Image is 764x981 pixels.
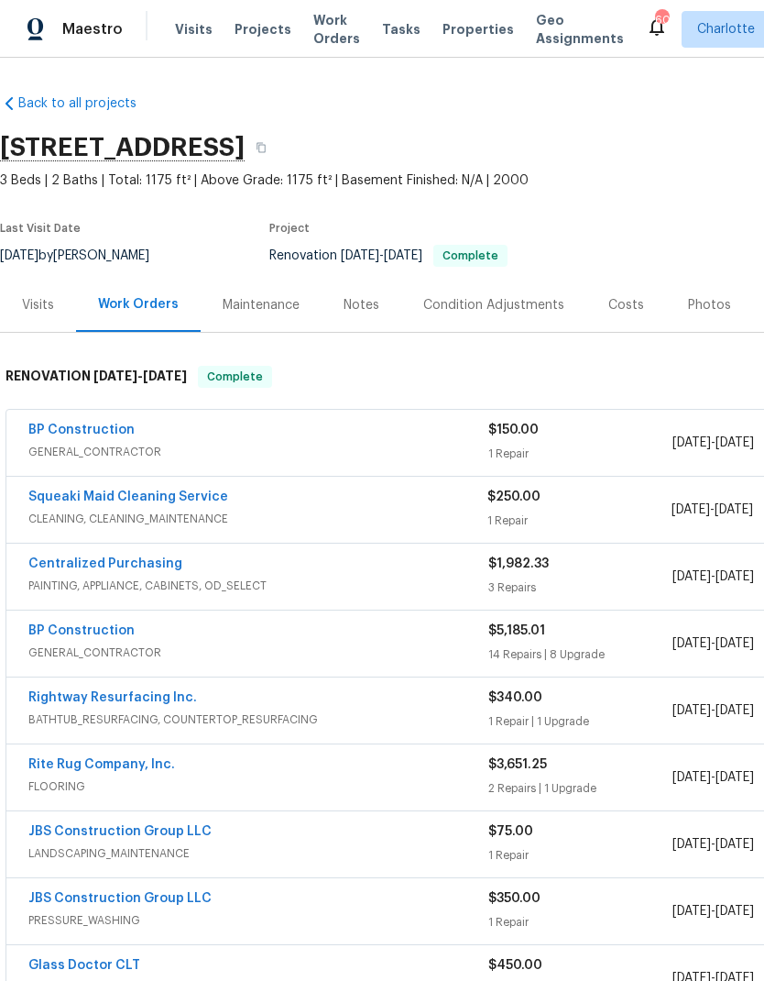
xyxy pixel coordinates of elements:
[28,892,212,905] a: JBS Construction Group LLC
[143,369,187,382] span: [DATE]
[223,296,300,314] div: Maintenance
[488,892,540,905] span: $350.00
[93,369,187,382] span: -
[672,902,754,920] span: -
[269,223,310,234] span: Project
[608,296,644,314] div: Costs
[28,711,488,729] span: BATHTUB_RESURFACING, COUNTERTOP_RESURFACING
[22,296,54,314] div: Visits
[28,777,488,796] span: FLOORING
[28,510,487,528] span: CLEANING, CLEANING_MAINTENANCE
[28,844,488,863] span: LANDSCAPING_MAINTENANCE
[672,838,711,851] span: [DATE]
[672,768,754,787] span: -
[442,20,514,39] span: Properties
[488,691,542,704] span: $340.00
[488,758,547,771] span: $3,651.25
[487,512,671,530] div: 1 Repair
[672,568,754,586] span: -
[655,11,668,29] div: 60
[382,23,420,36] span: Tasks
[672,905,711,918] span: [DATE]
[715,771,754,784] span: [DATE]
[313,11,360,48] span: Work Orders
[488,557,549,570] span: $1,982.33
[487,490,540,503] span: $250.00
[28,624,135,637] a: BP Construction
[28,959,140,972] a: Glass Doctor CLT
[672,771,711,784] span: [DATE]
[175,20,213,39] span: Visits
[28,691,197,704] a: Rightway Resurfacing Inc.
[384,249,422,262] span: [DATE]
[672,637,711,650] span: [DATE]
[715,436,754,449] span: [DATE]
[672,434,754,452] span: -
[28,758,175,771] a: Rite Rug Company, Inc.
[671,501,753,519] span: -
[488,825,533,838] span: $75.00
[245,131,278,164] button: Copy Address
[93,369,137,382] span: [DATE]
[5,366,187,388] h6: RENOVATION
[715,503,753,516] span: [DATE]
[344,296,379,314] div: Notes
[672,634,754,653] span: -
[28,911,488,930] span: PRESSURE_WASHING
[28,557,182,570] a: Centralized Purchasing
[672,570,711,583] span: [DATE]
[435,250,506,261] span: Complete
[715,838,754,851] span: [DATE]
[488,846,672,865] div: 1 Repair
[28,443,488,461] span: GENERAL_CONTRACTOR
[341,249,379,262] span: [DATE]
[688,296,731,314] div: Photos
[715,704,754,717] span: [DATE]
[672,704,711,717] span: [DATE]
[341,249,422,262] span: -
[488,624,545,637] span: $5,185.01
[536,11,624,48] span: Geo Assignments
[488,579,672,597] div: 3 Repairs
[715,637,754,650] span: [DATE]
[488,712,672,731] div: 1 Repair | 1 Upgrade
[488,913,672,931] div: 1 Repair
[488,645,672,664] div: 14 Repairs | 8 Upgrade
[423,296,564,314] div: Condition Adjustments
[488,424,539,436] span: $150.00
[62,20,123,39] span: Maestro
[715,570,754,583] span: [DATE]
[28,577,488,595] span: PAINTING, APPLIANCE, CABINETS, OD_SELECT
[488,959,542,972] span: $450.00
[200,368,270,386] span: Complete
[28,490,228,503] a: Squeaki Maid Cleaning Service
[488,445,672,463] div: 1 Repair
[488,779,672,798] div: 2 Repairs | 1 Upgrade
[672,835,754,854] span: -
[672,436,711,449] span: [DATE]
[28,825,212,838] a: JBS Construction Group LLC
[235,20,291,39] span: Projects
[269,249,508,262] span: Renovation
[715,905,754,918] span: [DATE]
[28,644,488,662] span: GENERAL_CONTRACTOR
[672,701,754,720] span: -
[671,503,710,516] span: [DATE]
[98,295,179,314] div: Work Orders
[28,424,135,436] a: BP Construction
[697,20,755,39] span: Charlotte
